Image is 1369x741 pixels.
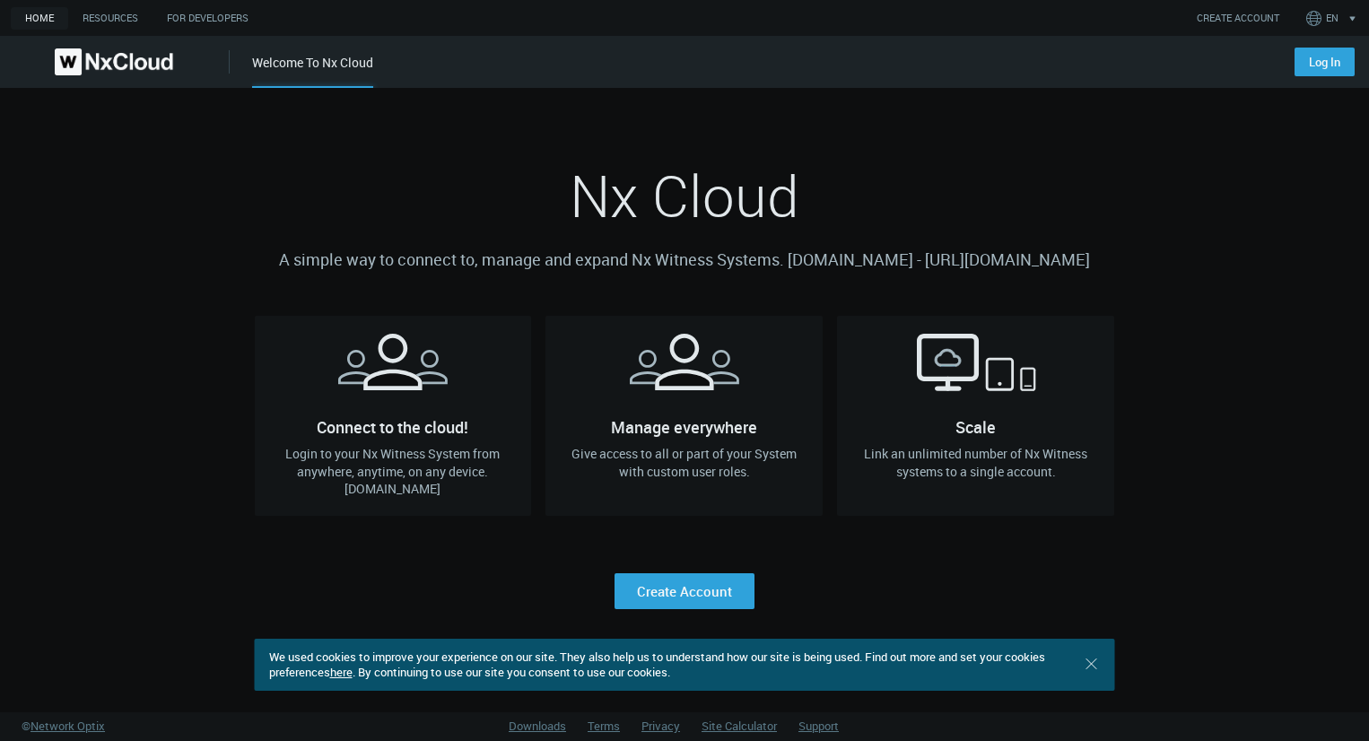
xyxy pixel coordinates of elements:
[560,445,808,480] h4: Give access to all or part of your System with custom user roles.
[252,53,373,88] div: Welcome To Nx Cloud
[22,718,105,736] a: ©Network Optix
[641,718,680,734] a: Privacy
[798,718,839,734] a: Support
[255,248,1115,273] p: A simple way to connect to, manage and expand Nx Witness Systems. [DOMAIN_NAME] - [URL][DOMAIN_NAME]
[255,316,532,427] h2: Connect to the cloud!
[615,573,754,609] a: Create Account
[509,718,566,734] a: Downloads
[11,7,68,30] a: home
[702,718,777,734] a: Site Calculator
[851,445,1100,480] h4: Link an unlimited number of Nx Witness systems to a single account.
[588,718,620,734] a: Terms
[1326,11,1338,26] span: EN
[1295,48,1355,76] a: Log In
[353,664,670,680] span: . By continuing to use our site you consent to use our cookies.
[153,7,263,30] a: For Developers
[545,316,823,427] h2: Manage everywhere
[1303,4,1365,32] button: EN
[545,316,823,516] a: Manage everywhereGive access to all or part of your System with custom user roles.
[330,664,353,680] a: here
[837,316,1114,516] a: ScaleLink an unlimited number of Nx Witness systems to a single account.
[269,445,518,498] h4: Login to your Nx Witness System from anywhere, anytime, on any device. [DOMAIN_NAME]
[1197,11,1279,26] a: CREATE ACCOUNT
[837,316,1114,427] h2: Scale
[55,48,173,75] img: Nx Cloud logo
[68,7,153,30] a: Resources
[255,316,532,516] a: Connect to the cloud!Login to your Nx Witness System from anywhere, anytime, on any device. [DOMA...
[570,157,799,234] span: Nx Cloud
[269,649,1045,680] span: We used cookies to improve your experience on our site. They also help us to understand how our s...
[31,718,105,734] span: Network Optix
